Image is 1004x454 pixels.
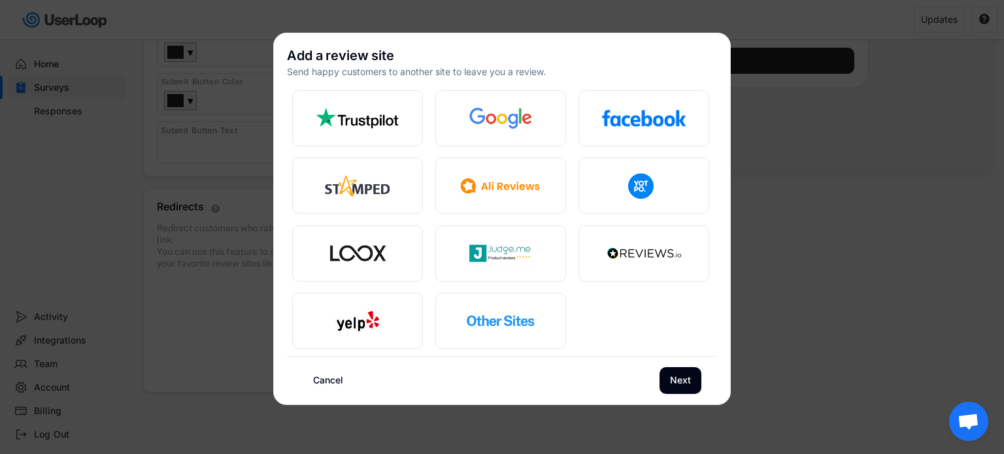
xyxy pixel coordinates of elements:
img: Judge-Me.png [458,239,543,267]
img: Loox.png [315,239,400,267]
img: Yotpo.png [601,172,686,200]
div: Send happy customers to another site to leave you a review. [287,65,717,78]
img: Yelp.png [315,306,400,334]
h4: Add a review site [287,46,394,65]
button: Cancel [303,367,354,394]
img: ReviewsIO.png [601,239,686,267]
div: Open chat [949,402,988,441]
img: Google.png [458,104,543,132]
img: Facebook-Logo.png [601,104,686,132]
img: Other-Sites.png [458,306,543,334]
img: trustpilot-large.png [315,104,400,132]
button: Next [660,367,701,394]
img: Ali-Reviews.png [458,172,543,200]
img: Stamped.png [315,172,400,200]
